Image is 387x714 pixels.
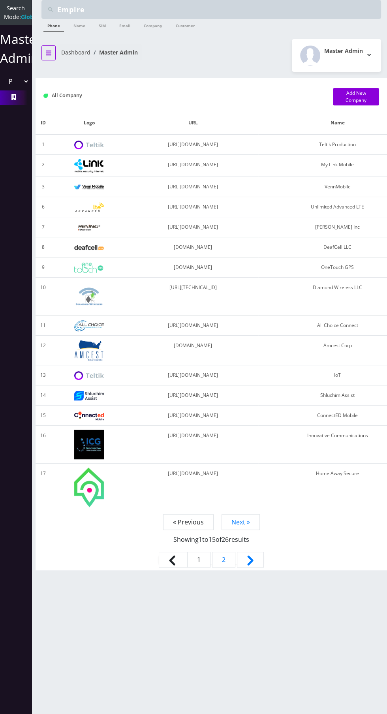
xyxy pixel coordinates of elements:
[36,135,51,155] td: 1
[74,320,104,331] img: All Choice Connect
[36,278,51,316] td: 10
[43,94,48,98] img: All Company
[128,385,259,406] td: [URL][DOMAIN_NAME]
[95,19,110,31] a: SIM
[128,336,259,365] td: [DOMAIN_NAME]
[128,217,259,237] td: [URL][DOMAIN_NAME]
[237,552,264,567] a: Next &raquo;
[74,282,104,311] img: Diamond Wireless LLC
[212,552,235,567] a: Go to page 2
[36,177,51,197] td: 3
[128,135,259,155] td: [URL][DOMAIN_NAME]
[222,514,260,530] a: Next »
[128,111,259,135] th: URL
[209,535,216,544] span: 15
[36,426,51,464] td: 16
[90,48,138,56] li: Master Admin
[74,203,104,212] img: Unlimited Advanced LTE
[222,535,229,544] span: 26
[21,13,39,21] strong: Global
[36,336,51,365] td: 12
[172,19,199,31] a: Customer
[74,411,104,420] img: ConnectED Mobile
[187,552,210,567] span: 1
[36,237,51,257] td: 8
[74,371,104,380] img: IoT
[36,385,51,406] td: 14
[128,365,259,385] td: [URL][DOMAIN_NAME]
[128,257,259,278] td: [DOMAIN_NAME]
[43,527,379,544] p: Showing to of results
[70,19,89,31] a: Name
[36,365,51,385] td: 13
[74,141,104,150] img: Teltik Production
[36,464,51,511] td: 17
[324,48,363,54] h2: Master Admin
[43,92,321,98] h1: All Company
[74,245,104,250] img: DeafCell LLC
[51,111,128,135] th: Logo
[57,2,379,17] input: Search Teltik
[36,316,51,336] td: 11
[36,406,51,426] td: 15
[36,155,51,177] td: 2
[41,44,205,67] nav: breadcrumb
[43,517,379,570] nav: Pagination Navigation
[74,159,104,173] img: My Link Mobile
[159,552,187,567] span: &laquo; Previous
[61,49,90,56] a: Dashboard
[74,468,104,507] img: Home Away Secure
[128,464,259,511] td: [URL][DOMAIN_NAME]
[74,391,104,400] img: Shluchim Assist
[128,278,259,316] td: [URL][TECHNICAL_ID]
[74,184,104,190] img: VennMobile
[128,237,259,257] td: [DOMAIN_NAME]
[128,177,259,197] td: [URL][DOMAIN_NAME]
[36,217,51,237] td: 7
[43,19,64,32] a: Phone
[74,263,104,273] img: OneTouch GPS
[36,197,51,217] td: 6
[128,406,259,426] td: [URL][DOMAIN_NAME]
[4,4,39,21] span: Search Mode:
[199,535,202,544] span: 1
[292,39,381,72] button: Master Admin
[36,111,51,135] th: ID
[128,316,259,336] td: [URL][DOMAIN_NAME]
[128,155,259,177] td: [URL][DOMAIN_NAME]
[128,426,259,464] td: [URL][DOMAIN_NAME]
[74,340,104,361] img: Amcest Corp
[163,514,214,530] span: « Previous
[74,224,104,231] img: Rexing Inc
[115,19,134,31] a: Email
[333,88,379,105] a: Add New Company
[128,197,259,217] td: [URL][DOMAIN_NAME]
[36,257,51,278] td: 9
[74,430,104,459] img: Innovative Communications
[36,517,387,570] nav: Page navigation example
[140,19,166,31] a: Company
